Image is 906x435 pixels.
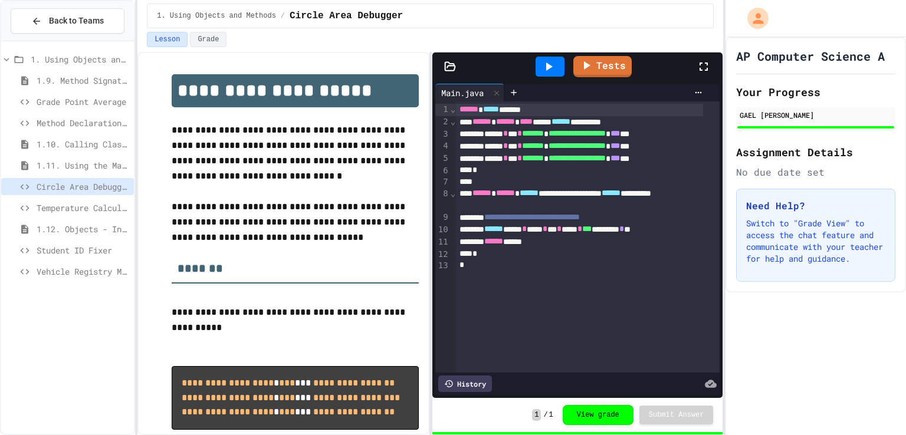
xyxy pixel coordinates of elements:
[649,410,704,420] span: Submit Answer
[435,140,450,153] div: 4
[563,405,633,425] button: View grade
[735,5,772,32] div: My Account
[435,87,490,99] div: Main.java
[37,117,129,129] span: Method Declaration Helper
[532,409,541,421] span: 1
[435,249,450,261] div: 12
[438,375,492,392] div: History
[746,199,885,213] h3: Need Help?
[37,180,129,193] span: Circle Area Debugger
[281,11,285,21] span: /
[435,165,450,177] div: 6
[435,128,450,141] div: 3
[435,224,450,236] div: 10
[37,202,129,214] span: Temperature Calculator Helper
[37,74,129,87] span: 1.9. Method Signatures
[573,56,632,77] a: Tests
[37,159,129,172] span: 1.11. Using the Math Class
[736,48,885,64] h1: AP Computer Science A
[639,406,714,424] button: Submit Answer
[746,218,885,265] p: Switch to "Grade View" to access the chat feature and communicate with your teacher for help and ...
[49,15,104,27] span: Back to Teams
[147,32,188,47] button: Lesson
[450,189,456,198] span: Fold line
[736,84,895,100] h2: Your Progress
[37,265,129,278] span: Vehicle Registry Manager
[157,11,276,21] span: 1. Using Objects and Methods
[37,244,129,256] span: Student ID Fixer
[435,188,450,212] div: 8
[736,165,895,179] div: No due date set
[37,223,129,235] span: 1.12. Objects - Instances of Classes
[11,8,124,34] button: Back to Teams
[543,410,547,420] span: /
[736,144,895,160] h2: Assignment Details
[37,95,129,108] span: Grade Point Average
[435,260,450,272] div: 13
[549,410,553,420] span: 1
[435,212,450,224] div: 9
[435,176,450,188] div: 7
[31,53,129,65] span: 1. Using Objects and Methods
[190,32,226,47] button: Grade
[450,104,456,114] span: Fold line
[435,153,450,165] div: 5
[450,117,456,126] span: Fold line
[435,116,450,128] div: 2
[435,84,504,101] div: Main.java
[37,138,129,150] span: 1.10. Calling Class Methods
[435,236,450,249] div: 11
[740,110,892,120] div: GAEL [PERSON_NAME]
[435,104,450,116] div: 1
[290,9,403,23] span: Circle Area Debugger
